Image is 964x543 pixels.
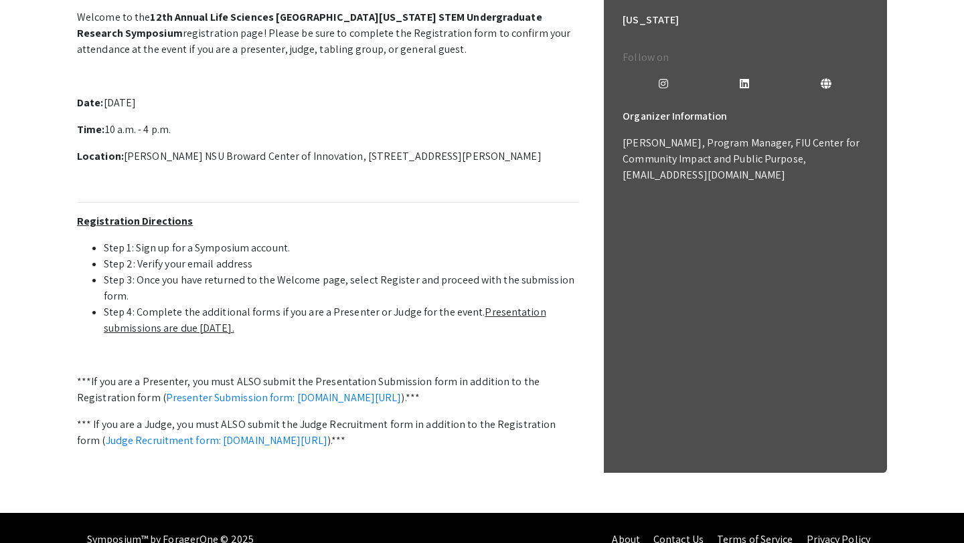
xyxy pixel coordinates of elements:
p: 10 a.m. - 4 p.m. [77,122,579,138]
p: ***If you are a Presenter, you must ALSO submit the Presentation Submission form in addition to t... [77,374,579,406]
strong: 12th Annual Life Sciences [GEOGRAPHIC_DATA][US_STATE] STEM Undergraduate Research Symposium [77,10,542,40]
p: Welcome to the registration page! Please be sure to complete the Registration form to confirm you... [77,9,579,58]
a: Judge Recruitment form: [DOMAIN_NAME][URL] [106,433,327,447]
u: Presentation submissions are due [DATE]. [104,305,546,335]
p: [PERSON_NAME] NSU Broward Center of Innovation, [STREET_ADDRESS][PERSON_NAME] [77,148,579,165]
u: Registration Directions [77,214,193,228]
iframe: Chat [10,483,57,533]
li: Step 2: Verify your email address [104,256,579,272]
p: *** If you are a Judge, you must ALSO submit the Judge Recruitment form in addition to the Regist... [77,417,579,449]
h6: Organizer Information [623,103,868,130]
a: Presenter Submission form: [DOMAIN_NAME][URL] [166,391,402,405]
p: [PERSON_NAME], Program Manager, FIU Center for Community Impact and Public Purpose, [EMAIL_ADDRES... [623,135,868,183]
li: Step 4: Complete the additional forms if you are a Presenter or Judge for the event. [104,304,579,336]
li: Step 1: Sign up for a Symposium account. [104,240,579,256]
p: [DATE] [77,95,579,111]
strong: Date: [77,96,104,110]
strong: Time: [77,122,105,136]
p: Follow on [623,49,868,66]
strong: Location: [77,149,124,163]
li: Step 3: Once you have returned to the Welcome page, select Register and proceed with the submissi... [104,272,579,304]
